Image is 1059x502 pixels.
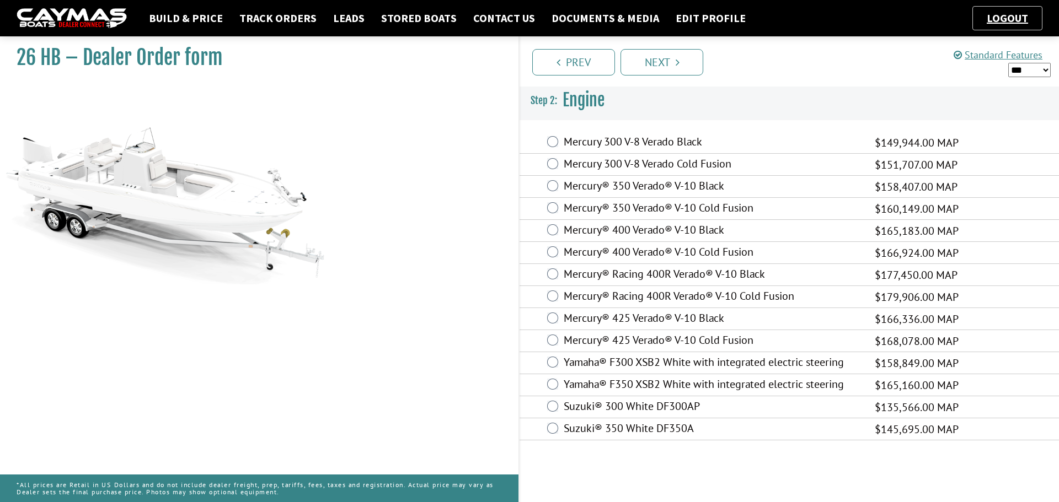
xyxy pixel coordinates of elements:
[328,11,370,25] a: Leads
[875,355,959,371] span: $158,849.00 MAP
[621,49,703,75] a: Next
[17,45,491,70] h1: 26 HB – Dealer Order form
[875,245,959,261] span: $166,924.00 MAP
[564,201,861,217] label: Mercury® 350 Verado® V-10 Cold Fusion
[564,289,861,305] label: Mercury® Racing 400R Verado® V-10 Cold Fusion
[875,223,959,239] span: $165,183.00 MAP
[529,47,1059,75] ul: Pagination
[670,11,751,25] a: Edit Profile
[520,80,1059,121] h3: Engine
[875,289,959,305] span: $179,906.00 MAP
[564,135,861,151] label: Mercury 300 V-8 Verado Black
[875,399,959,415] span: $135,566.00 MAP
[875,421,959,438] span: $145,695.00 MAP
[564,267,861,283] label: Mercury® Racing 400R Verado® V-10 Black
[954,48,1042,61] a: Standard Features
[875,179,958,195] span: $158,407.00 MAP
[981,11,1034,25] a: Logout
[564,157,861,173] label: Mercury 300 V-8 Verado Cold Fusion
[468,11,541,25] a: Contact Us
[546,11,665,25] a: Documents & Media
[564,223,861,239] label: Mercury® 400 Verado® V-10 Black
[875,333,959,349] span: $168,078.00 MAP
[564,377,861,393] label: Yamaha® F350 XSB2 White with integrated electric steering
[875,311,959,327] span: $166,336.00 MAP
[564,355,861,371] label: Yamaha® F300 XSB2 White with integrated electric steering
[564,400,861,415] label: Suzuki® 300 White DF300AP
[875,134,959,151] span: $149,944.00 MAP
[875,201,959,217] span: $160,149.00 MAP
[532,49,615,75] a: Prev
[564,333,861,349] label: Mercury® 425 Verado® V-10 Cold Fusion
[376,11,462,25] a: Stored Boats
[564,179,861,195] label: Mercury® 350 Verado® V-10 Black
[17,8,127,29] img: caymas-dealer-connect-2ed40d3bc7270c1d8d7ffb4b79bf05adc795679939227970def78ec6f6c03838.gif
[17,476,502,501] p: *All prices are Retail in US Dollars and do not include dealer freight, prep, tariffs, fees, taxe...
[234,11,322,25] a: Track Orders
[875,156,958,173] span: $151,707.00 MAP
[143,11,228,25] a: Build & Price
[564,245,861,261] label: Mercury® 400 Verado® V-10 Cold Fusion
[564,311,861,327] label: Mercury® 425 Verado® V-10 Black
[875,377,959,393] span: $165,160.00 MAP
[564,422,861,438] label: Suzuki® 350 White DF350A
[875,267,958,283] span: $177,450.00 MAP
